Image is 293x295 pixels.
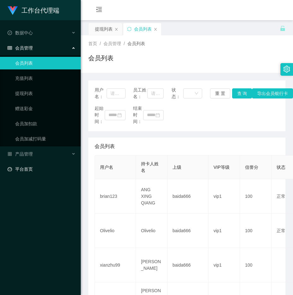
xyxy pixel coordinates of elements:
td: 100 [240,248,272,282]
button: 查 询 [232,88,252,98]
span: VIP等级 [214,165,230,170]
td: Olivelio [136,214,167,248]
span: / [124,41,125,46]
a: 会员列表 [15,57,76,69]
td: vip1 [208,248,240,282]
span: 持卡人姓名 [141,161,159,173]
i: 图标: close [114,27,118,31]
div: 会员列表 [134,23,152,35]
button: 重 置 [210,88,230,98]
td: baida666 [167,248,208,282]
span: 产品管理 [8,151,33,156]
i: 图标: sync [127,27,132,31]
i: 图标: check-circle-o [8,31,12,35]
i: 图标: table [8,46,12,50]
span: 会员列表 [95,143,115,150]
div: 提现列表 [95,23,113,35]
span: 正常 [277,228,285,233]
td: baida666 [167,214,208,248]
i: 图标: unlock [280,26,285,31]
span: 上级 [173,165,181,170]
span: 数据中心 [8,30,33,35]
h1: 工作台代理端 [21,0,59,21]
i: 图标: calendar [155,113,160,117]
a: 会员加扣款 [15,117,76,130]
i: 图标: calendar [117,113,122,117]
img: logo.9652507e.png [8,6,18,15]
span: 会员管理 [8,45,33,50]
a: 赠送彩金 [15,102,76,115]
i: 图标: down [195,91,198,96]
h1: 会员列表 [88,53,114,63]
button: 导出会员银行卡 [252,88,293,98]
td: 100 [240,214,272,248]
i: 图标: appstore-o [8,152,12,156]
td: vip1 [208,214,240,248]
a: 会员加减打码量 [15,133,76,145]
span: 正常 [277,194,285,199]
input: 请输入 [107,88,125,98]
td: ANG XING QIANG [136,179,167,214]
td: 100 [240,179,272,214]
span: 状态： [172,87,183,100]
span: 首页 [88,41,97,46]
td: xianzhu99 [95,248,136,282]
td: Olivelio [95,214,136,248]
a: 充值列表 [15,72,76,85]
span: 员工姓名： [133,87,148,100]
td: baida666 [167,179,208,214]
i: 图标: menu-fold [88,0,110,21]
span: 状态 [277,165,285,170]
td: brian123 [95,179,136,214]
input: 请输入 [147,88,164,98]
span: 起始时间： [95,105,105,125]
span: 会员管理 [103,41,121,46]
span: 信誉分 [245,165,258,170]
span: 用户名 [100,165,113,170]
i: 图标: close [154,27,157,31]
a: 图标: dashboard平台首页 [8,163,76,175]
td: vip1 [208,179,240,214]
i: 图标: setting [283,66,290,73]
a: 提现列表 [15,87,76,100]
td: [PERSON_NAME] [136,248,167,282]
a: 工作台代理端 [8,8,59,13]
span: / [100,41,101,46]
span: 用户名： [95,87,107,100]
span: 结束时间： [133,105,143,125]
span: 会员列表 [127,41,145,46]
